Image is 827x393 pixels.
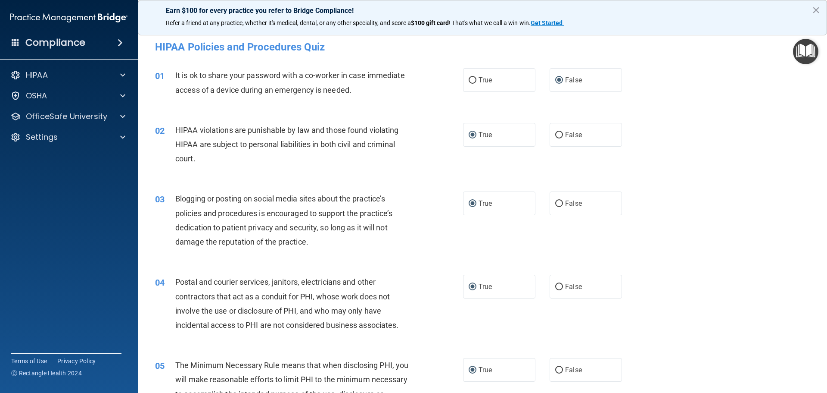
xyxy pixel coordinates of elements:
span: True [479,283,492,291]
a: OSHA [10,91,125,101]
h4: Compliance [25,37,85,49]
a: Privacy Policy [57,357,96,365]
span: True [479,76,492,84]
span: False [565,366,582,374]
a: Settings [10,132,125,142]
input: True [469,132,476,138]
span: 03 [155,194,165,204]
span: True [479,199,492,208]
a: OfficeSafe University [10,111,125,122]
span: HIPAA violations are punishable by law and those found violating HIPAA are subject to personal li... [175,126,398,163]
span: Postal and courier services, janitors, electricians and other contractors that act as a conduit f... [175,277,398,330]
strong: Get Started [531,19,563,26]
input: False [555,367,563,374]
span: False [565,199,582,208]
input: False [555,201,563,207]
span: Blogging or posting on social media sites about the practice’s policies and procedures is encoura... [175,194,392,246]
h4: HIPAA Policies and Procedures Quiz [155,41,810,53]
p: Earn $100 for every practice you refer to Bridge Compliance! [166,6,799,15]
span: True [479,366,492,374]
span: Refer a friend at any practice, whether it's medical, dental, or any other speciality, and score a [166,19,411,26]
p: OfficeSafe University [26,111,107,122]
input: True [469,201,476,207]
img: PMB logo [10,9,127,26]
strong: $100 gift card [411,19,449,26]
p: Settings [26,132,58,142]
p: HIPAA [26,70,48,80]
input: False [555,284,563,290]
button: Open Resource Center [793,39,818,64]
span: It is ok to share your password with a co-worker in case immediate access of a device during an e... [175,71,405,94]
span: False [565,131,582,139]
a: Terms of Use [11,357,47,365]
input: True [469,77,476,84]
button: Close [812,3,820,17]
iframe: Drift Widget Chat Controller [784,333,817,366]
a: Get Started [531,19,564,26]
span: True [479,131,492,139]
span: 01 [155,71,165,81]
span: ! That's what we call a win-win. [449,19,531,26]
input: False [555,77,563,84]
span: 05 [155,361,165,371]
a: HIPAA [10,70,125,80]
p: OSHA [26,91,47,101]
span: 02 [155,126,165,136]
span: False [565,76,582,84]
input: True [469,367,476,374]
span: 04 [155,277,165,288]
span: False [565,283,582,291]
span: Ⓒ Rectangle Health 2024 [11,369,82,377]
input: False [555,132,563,138]
input: True [469,284,476,290]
